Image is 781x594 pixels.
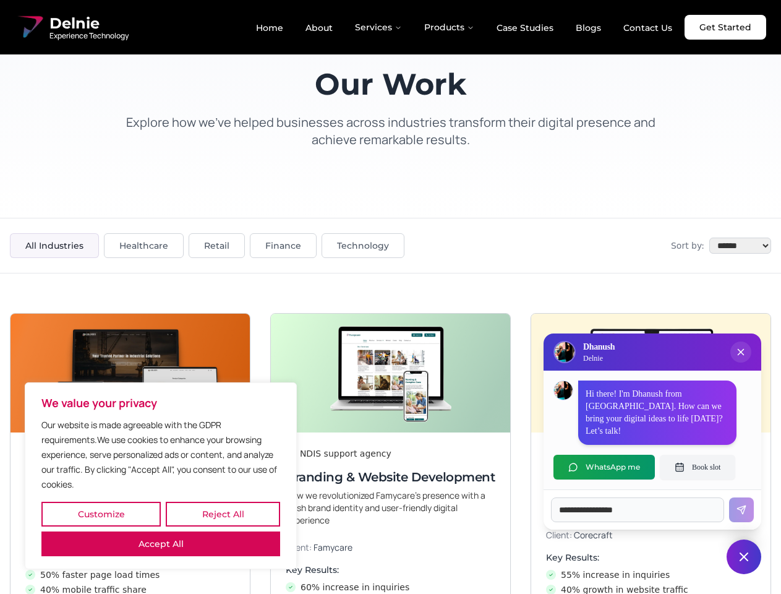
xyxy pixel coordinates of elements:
[414,15,484,40] button: Products
[487,17,563,38] a: Case Studies
[250,233,317,258] button: Finance
[41,418,280,492] p: Our website is made agreeable with the GDPR requirements.We use cookies to enhance your browsing ...
[49,14,129,33] span: Delnie
[586,388,729,437] p: Hi there! I'm Dhanush from [GEOGRAPHIC_DATA]. How can we bring your digital ideas to life [DATE]?...
[286,564,495,576] h4: Key Results:
[286,468,495,486] h3: Branding & Website Development
[546,569,756,581] li: 55% increase in inquiries
[166,502,280,527] button: Reject All
[189,233,245,258] button: Retail
[246,17,293,38] a: Home
[49,31,129,41] span: Experience Technology
[286,541,495,554] p: Client:
[10,233,99,258] button: All Industries
[322,233,404,258] button: Technology
[41,532,280,556] button: Accept All
[286,489,495,527] p: How we revolutionized Famycare’s presence with a fresh brand identity and user-friendly digital e...
[114,114,668,148] p: Explore how we've helped businesses across industries transform their digital presence and achiev...
[566,17,611,38] a: Blogs
[271,314,510,433] img: Branding & Website Development
[531,314,770,433] img: Digital & Brand Revamp
[25,569,235,581] li: 50% faster page load times
[554,381,573,400] img: Dhanush
[730,342,751,363] button: Close chat popup
[583,353,615,363] p: Delnie
[286,581,495,593] li: 60% increase in inquiries
[345,15,412,40] button: Services
[671,239,704,252] span: Sort by:
[41,502,161,527] button: Customize
[15,12,45,42] img: Delnie Logo
[727,540,761,574] button: Close chat
[286,447,495,460] div: An NDIS support agency
[583,341,615,353] h3: Dhanush
[555,342,574,362] img: Delnie Logo
[104,233,184,258] button: Healthcare
[114,69,668,99] h1: Our Work
[685,15,766,40] a: Get Started
[314,541,352,553] span: Famycare
[660,455,735,480] button: Book slot
[246,15,682,40] nav: Main
[553,455,655,480] button: WhatsApp me
[296,17,343,38] a: About
[15,12,129,42] a: Delnie Logo Full
[41,395,280,410] p: We value your privacy
[613,17,682,38] a: Contact Us
[11,314,250,433] img: Next-Gen Website Development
